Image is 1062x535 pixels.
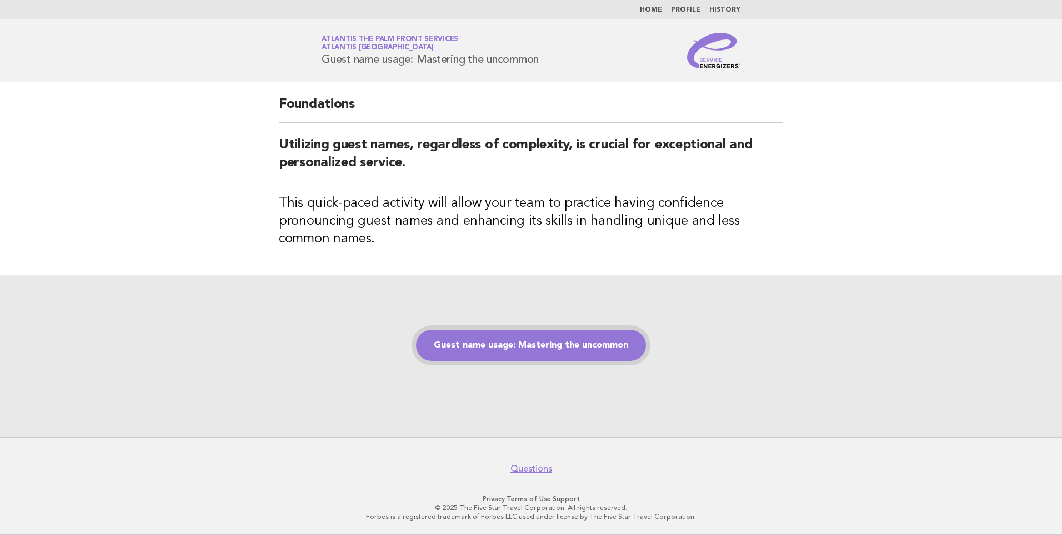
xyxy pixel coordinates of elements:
a: History [709,7,740,13]
a: Questions [510,463,552,474]
a: Atlantis The Palm Front ServicesAtlantis [GEOGRAPHIC_DATA] [322,36,458,51]
img: Service Energizers [687,33,740,68]
a: Privacy [483,495,505,503]
p: © 2025 The Five Star Travel Corporation. All rights reserved. [191,503,871,512]
p: · · [191,494,871,503]
p: Forbes is a registered trademark of Forbes LLC used under license by The Five Star Travel Corpora... [191,512,871,521]
h3: This quick-paced activity will allow your team to practice having confidence pronouncing guest na... [279,195,783,248]
h1: Guest name usage: Mastering the uncommon [322,36,539,65]
a: Terms of Use [507,495,551,503]
h2: Utilizing guest names, regardless of complexity, is crucial for exceptional and personalized serv... [279,136,783,181]
a: Profile [671,7,700,13]
a: Support [553,495,580,503]
a: Home [640,7,662,13]
a: Guest name usage: Mastering the uncommon [416,330,646,361]
span: Atlantis [GEOGRAPHIC_DATA] [322,44,434,52]
h2: Foundations [279,96,783,123]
